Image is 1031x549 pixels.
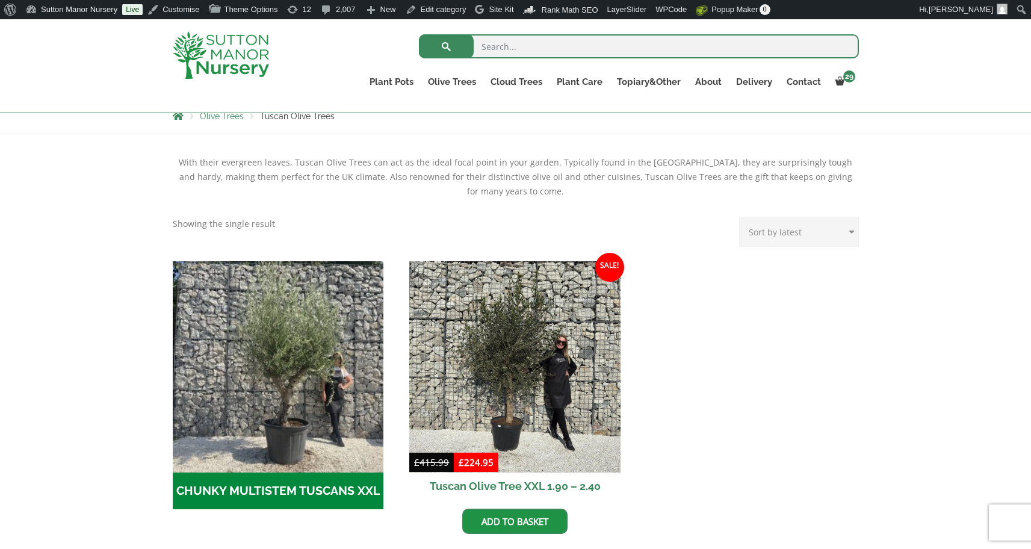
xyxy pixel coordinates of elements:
input: Search... [419,34,859,58]
a: Add to basket: “Tuscan Olive Tree XXL 1.90 - 2.40” [462,509,568,534]
bdi: 224.95 [459,456,494,468]
a: Plant Pots [362,73,421,90]
bdi: 415.99 [414,456,449,468]
span: £ [459,456,464,468]
a: Delivery [729,73,779,90]
span: Tuscan Olive Trees [260,111,335,121]
p: Showing the single result [173,217,275,231]
span: Site Kit [489,5,513,14]
a: Plant Care [550,73,610,90]
a: Olive Trees [421,73,483,90]
a: Topiary&Other [610,73,688,90]
div: With their evergreen leaves, Tuscan Olive Trees can act as the ideal focal point in your garden. ... [173,155,859,199]
span: Sale! [595,253,624,282]
a: Olive Trees [200,111,244,121]
a: Live [122,4,143,15]
img: logo [173,31,269,79]
a: Sale! Tuscan Olive Tree XXL 1.90 – 2.40 [409,261,621,500]
a: Visit product category CHUNKY MULTISTEM TUSCANS XXL [173,261,384,509]
span: £ [414,456,420,468]
h2: Tuscan Olive Tree XXL 1.90 – 2.40 [409,473,621,500]
span: 0 [760,4,770,15]
h2: CHUNKY MULTISTEM TUSCANS XXL [173,473,384,510]
span: [PERSON_NAME] [929,5,993,14]
a: 29 [828,73,859,90]
img: Tuscan Olive Tree XXL 1.90 - 2.40 [409,261,621,473]
a: Contact [779,73,828,90]
img: CHUNKY MULTISTEM TUSCANS XXL [173,261,384,473]
select: Shop order [739,217,859,247]
a: About [688,73,729,90]
span: Rank Math SEO [542,5,598,14]
a: Cloud Trees [483,73,550,90]
span: 29 [843,70,855,82]
nav: Breadcrumbs [173,111,859,120]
